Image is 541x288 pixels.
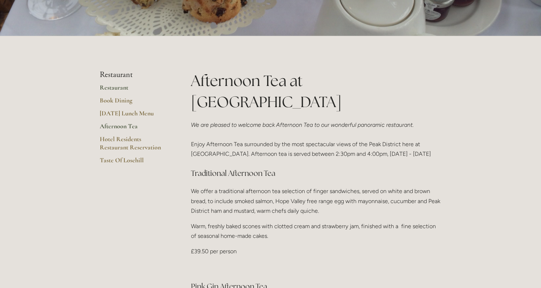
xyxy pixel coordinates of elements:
[191,186,442,216] p: We offer a traditional afternoon tea selection of finger sandwiches, served on white and brown br...
[191,70,442,112] h1: Afternoon Tea at [GEOGRAPHIC_DATA]
[100,156,168,169] a: Taste Of Losehill
[100,96,168,109] a: Book Dining
[100,122,168,135] a: Afternoon Tea
[191,246,442,256] p: £39.50 per person
[191,120,442,159] p: Enjoy Afternoon Tea surrounded by the most spectacular views of the Peak District here at [GEOGRA...
[191,221,442,241] p: Warm, freshly baked scones with clotted cream and strawberry jam, finished with a fine selection ...
[191,121,414,128] em: We are pleased to welcome back Afternoon Tea to our wonderful panoramic restaurant.
[100,109,168,122] a: [DATE] Lunch Menu
[100,135,168,156] a: Hotel Residents Restaurant Reservation
[100,70,168,80] li: Restaurant
[100,83,168,96] a: Restaurant
[191,166,442,181] h3: Traditional Afternoon Tea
